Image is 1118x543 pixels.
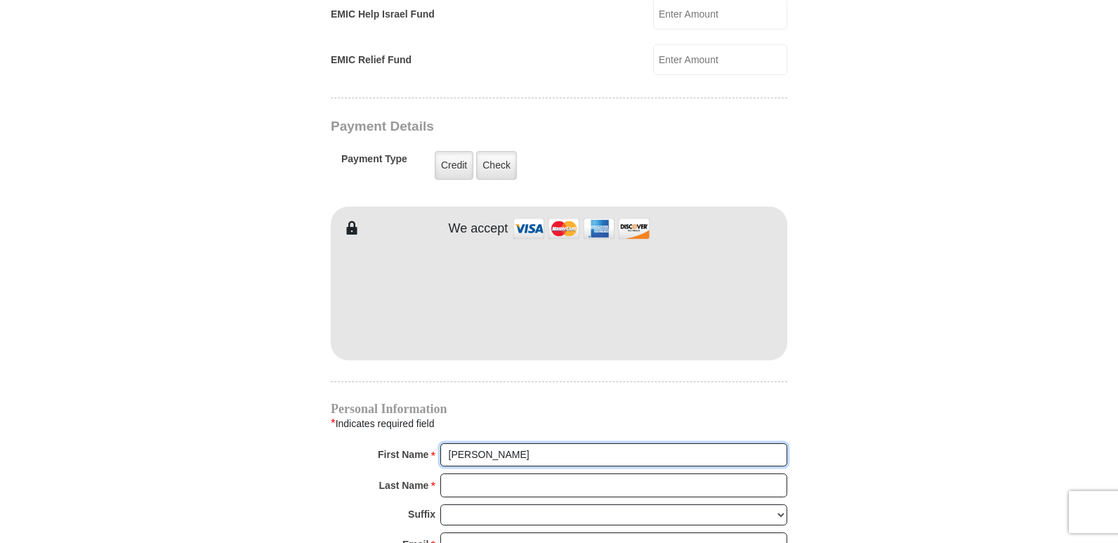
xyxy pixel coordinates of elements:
strong: Suffix [408,504,435,524]
div: Indicates required field [331,414,787,433]
label: EMIC Help Israel Fund [331,7,435,22]
strong: Last Name [379,476,429,495]
label: Check [476,151,517,180]
input: Enter Amount [653,44,787,75]
label: Credit [435,151,473,180]
h4: We accept [449,221,508,237]
h4: Personal Information [331,403,787,414]
h5: Payment Type [341,153,407,172]
strong: First Name [378,445,428,464]
img: credit cards accepted [511,214,652,244]
label: EMIC Relief Fund [331,53,412,67]
h3: Payment Details [331,119,689,135]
